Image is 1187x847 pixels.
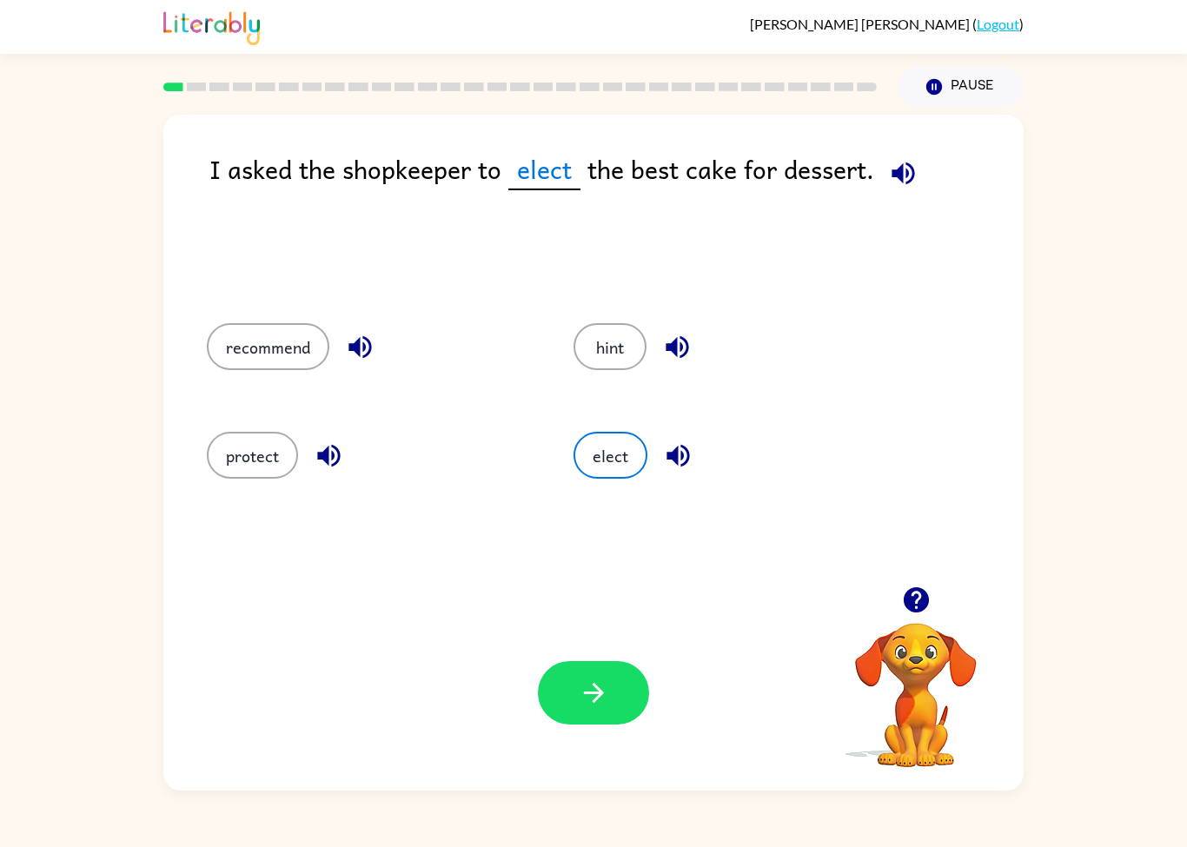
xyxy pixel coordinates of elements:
[898,67,1024,107] button: Pause
[209,149,1024,288] div: I asked the shopkeeper to the best cake for dessert.
[977,16,1019,32] a: Logout
[207,432,298,479] button: protect
[508,149,580,190] span: elect
[574,432,647,479] button: elect
[829,596,1003,770] video: Your browser must support playing .mp4 files to use Literably. Please try using another browser.
[750,16,972,32] span: [PERSON_NAME] [PERSON_NAME]
[163,7,260,45] img: Literably
[574,323,647,370] button: hint
[750,16,1024,32] div: ( )
[207,323,329,370] button: recommend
